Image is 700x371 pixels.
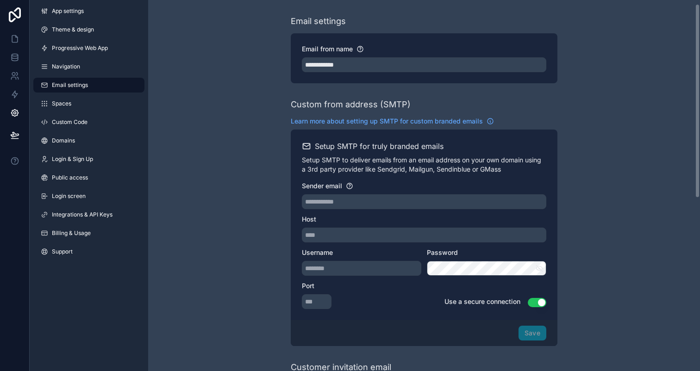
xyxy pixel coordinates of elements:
[33,41,144,56] a: Progressive Web App
[302,45,353,53] span: Email from name
[52,137,75,144] span: Domains
[291,117,483,126] span: Learn more about setting up SMTP for custom branded emails
[52,118,87,126] span: Custom Code
[33,152,144,167] a: Login & Sign Up
[302,215,316,223] span: Host
[52,229,91,237] span: Billing & Usage
[33,133,144,148] a: Domains
[52,7,84,15] span: App settings
[291,15,346,28] div: Email settings
[33,78,144,93] a: Email settings
[52,248,73,255] span: Support
[52,192,86,200] span: Login screen
[52,44,108,52] span: Progressive Web App
[52,63,80,70] span: Navigation
[302,248,333,256] span: Username
[302,282,314,290] span: Port
[52,100,71,107] span: Spaces
[444,297,520,305] span: Use a secure connection
[33,115,144,130] a: Custom Code
[33,226,144,241] a: Billing & Usage
[302,155,546,174] p: Setup SMTP to deliver emails from an email address on your own domain using a 3rd party provider ...
[291,117,494,126] a: Learn more about setting up SMTP for custom branded emails
[52,155,93,163] span: Login & Sign Up
[33,4,144,19] a: App settings
[33,189,144,204] a: Login screen
[33,22,144,37] a: Theme & design
[427,248,458,256] span: Password
[291,98,411,111] div: Custom from address (SMTP)
[52,81,88,89] span: Email settings
[315,141,444,152] h2: Setup SMTP for truly branded emails
[302,182,342,190] span: Sender email
[33,244,144,259] a: Support
[52,174,88,181] span: Public access
[52,211,112,218] span: Integrations & API Keys
[52,26,94,33] span: Theme & design
[33,207,144,222] a: Integrations & API Keys
[33,59,144,74] a: Navigation
[33,96,144,111] a: Spaces
[33,170,144,185] a: Public access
